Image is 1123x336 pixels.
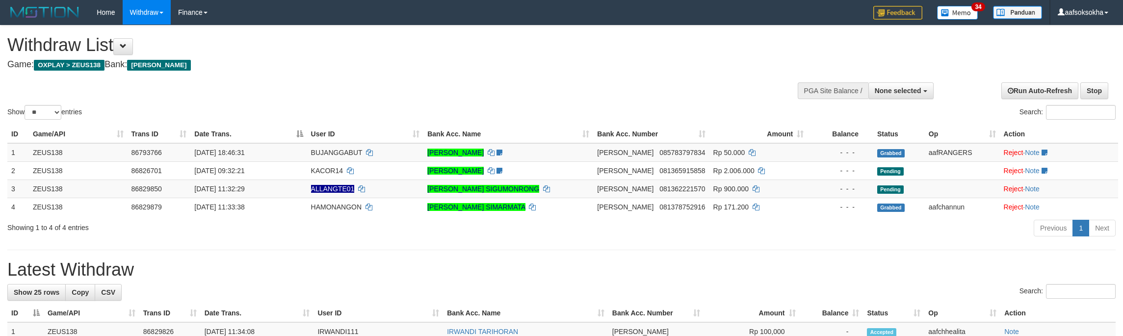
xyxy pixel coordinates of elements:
[597,167,653,175] span: [PERSON_NAME]
[1025,167,1040,175] a: Note
[1004,328,1019,336] a: Note
[7,180,29,198] td: 3
[1000,180,1118,198] td: ·
[427,167,484,175] a: [PERSON_NAME]
[597,185,653,193] span: [PERSON_NAME]
[427,203,525,211] a: [PERSON_NAME] SIMARMATA
[597,203,653,211] span: [PERSON_NAME]
[29,125,128,143] th: Game/API: activate to sort column ascending
[1004,203,1023,211] a: Reject
[597,149,653,156] span: [PERSON_NAME]
[29,161,128,180] td: ZEUS138
[709,125,808,143] th: Amount: activate to sort column ascending
[139,304,201,322] th: Trans ID: activate to sort column ascending
[873,6,922,20] img: Feedback.jpg
[925,125,1000,143] th: Op: activate to sort column ascending
[427,149,484,156] a: [PERSON_NAME]
[7,5,82,20] img: MOTION_logo.png
[1000,125,1118,143] th: Action
[873,125,925,143] th: Status
[877,185,904,194] span: Pending
[190,125,307,143] th: Date Trans.: activate to sort column descending
[1019,284,1116,299] label: Search:
[1000,161,1118,180] td: ·
[29,198,128,216] td: ZEUS138
[1025,185,1040,193] a: Note
[1004,167,1023,175] a: Reject
[44,304,139,322] th: Game/API: activate to sort column ascending
[1046,284,1116,299] input: Search:
[7,161,29,180] td: 2
[447,328,518,336] a: IRWANDI TARIHORAN
[877,149,905,157] span: Grabbed
[7,198,29,216] td: 4
[95,284,122,301] a: CSV
[868,82,934,99] button: None selected
[29,143,128,162] td: ZEUS138
[131,203,162,211] span: 86829879
[1025,203,1040,211] a: Note
[72,288,89,296] span: Copy
[307,125,424,143] th: User ID: activate to sort column ascending
[811,202,869,212] div: - - -
[659,149,705,156] span: Copy 085783797834 to clipboard
[1025,149,1040,156] a: Note
[659,185,705,193] span: Copy 081362221570 to clipboard
[101,288,115,296] span: CSV
[1001,82,1078,99] a: Run Auto-Refresh
[7,219,461,233] div: Showing 1 to 4 of 4 entries
[811,166,869,176] div: - - -
[7,105,82,120] label: Show entries
[713,167,755,175] span: Rp 2.006.000
[311,167,343,175] span: KACOR14
[1000,143,1118,162] td: ·
[1089,220,1116,236] a: Next
[427,185,539,193] a: [PERSON_NAME] SIGUMONRONG
[311,185,355,193] span: Nama rekening ada tanda titik/strip, harap diedit
[7,125,29,143] th: ID
[993,6,1042,19] img: panduan.png
[1019,105,1116,120] label: Search:
[423,125,593,143] th: Bank Acc. Name: activate to sort column ascending
[1000,304,1116,322] th: Action
[7,304,44,322] th: ID: activate to sort column descending
[1080,82,1108,99] a: Stop
[877,204,905,212] span: Grabbed
[937,6,978,20] img: Button%20Memo.svg
[659,167,705,175] span: Copy 081365915858 to clipboard
[311,203,362,211] span: HAMONANGON
[14,288,59,296] span: Show 25 rows
[863,304,924,322] th: Status: activate to sort column ascending
[194,167,244,175] span: [DATE] 09:32:21
[811,148,869,157] div: - - -
[25,105,61,120] select: Showentries
[1000,198,1118,216] td: ·
[612,328,669,336] span: [PERSON_NAME]
[7,60,739,70] h4: Game: Bank:
[713,203,749,211] span: Rp 171.200
[194,185,244,193] span: [DATE] 11:32:29
[201,304,314,322] th: Date Trans.: activate to sort column ascending
[7,284,66,301] a: Show 25 rows
[194,203,244,211] span: [DATE] 11:33:38
[65,284,95,301] a: Copy
[1004,185,1023,193] a: Reject
[131,149,162,156] span: 86793766
[443,304,608,322] th: Bank Acc. Name: activate to sort column ascending
[608,304,704,322] th: Bank Acc. Number: activate to sort column ascending
[798,82,868,99] div: PGA Site Balance /
[313,304,443,322] th: User ID: activate to sort column ascending
[924,304,1000,322] th: Op: activate to sort column ascending
[7,35,739,55] h1: Withdraw List
[1004,149,1023,156] a: Reject
[877,167,904,176] span: Pending
[808,125,873,143] th: Balance
[29,180,128,198] td: ZEUS138
[1034,220,1073,236] a: Previous
[659,203,705,211] span: Copy 081378752916 to clipboard
[194,149,244,156] span: [DATE] 18:46:31
[925,143,1000,162] td: aafRANGERS
[1046,105,1116,120] input: Search:
[1072,220,1089,236] a: 1
[713,149,745,156] span: Rp 50.000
